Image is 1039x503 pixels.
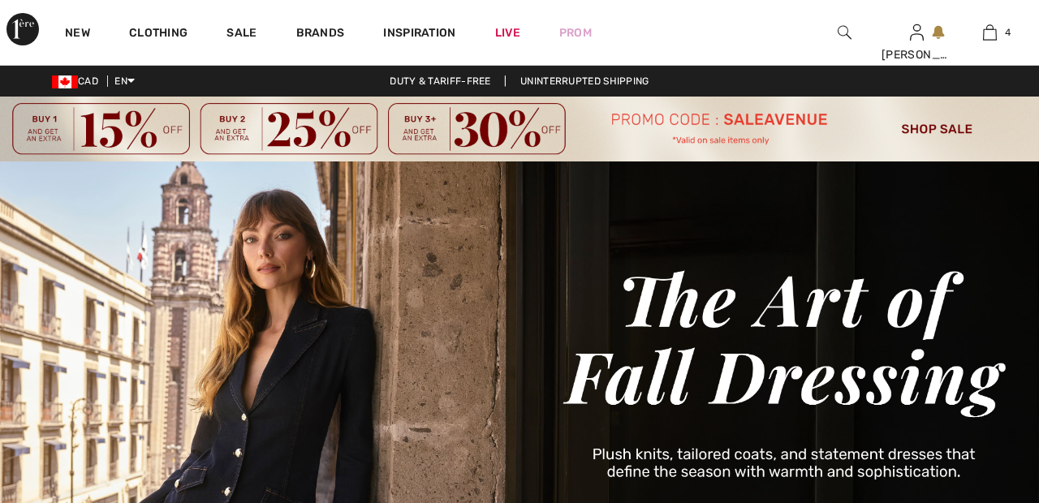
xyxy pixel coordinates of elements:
[65,26,90,43] a: New
[882,46,953,63] div: [PERSON_NAME]
[383,26,455,43] span: Inspiration
[983,23,997,42] img: My Bag
[52,75,78,88] img: Canadian Dollar
[296,26,345,43] a: Brands
[1005,25,1011,40] span: 4
[559,24,592,41] a: Prom
[114,75,135,87] span: EN
[910,23,924,42] img: My Info
[129,26,188,43] a: Clothing
[495,24,520,41] a: Live
[6,13,39,45] img: 1ère Avenue
[910,24,924,40] a: Sign In
[52,75,105,87] span: CAD
[954,23,1025,42] a: 4
[838,23,851,42] img: search the website
[226,26,257,43] a: Sale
